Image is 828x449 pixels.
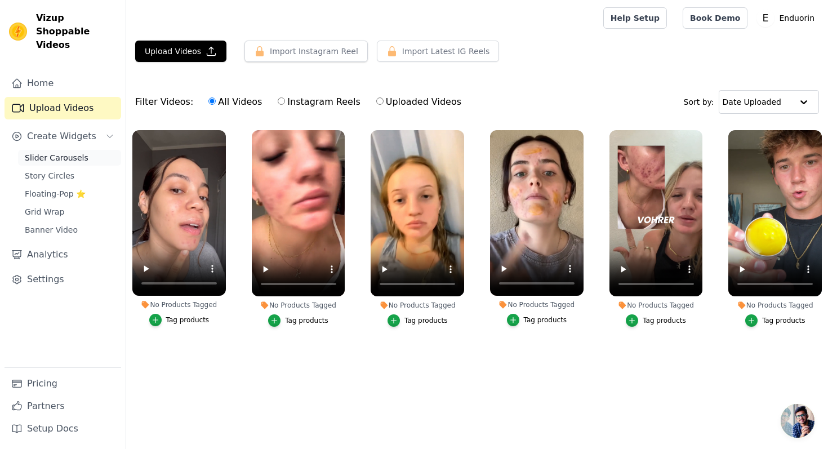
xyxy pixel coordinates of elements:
[166,315,210,324] div: Tag products
[5,372,121,395] a: Pricing
[25,170,74,181] span: Story Circles
[18,186,121,202] a: Floating-Pop ⭐
[774,8,819,28] p: Enduorin
[268,314,328,327] button: Tag products
[5,395,121,417] a: Partners
[603,7,667,29] a: Help Setup
[25,224,78,235] span: Banner Video
[18,168,121,184] a: Story Circles
[376,95,462,109] label: Uploaded Videos
[5,243,121,266] a: Analytics
[285,316,328,325] div: Tag products
[252,301,345,310] div: No Products Tagged
[5,97,121,119] a: Upload Videos
[756,8,819,28] button: E Enduorin
[402,46,490,57] span: Import Latest IG Reels
[728,301,822,310] div: No Products Tagged
[278,97,285,105] input: Instagram Reels
[149,314,210,326] button: Tag products
[377,41,500,62] button: Import Latest IG Reels
[244,41,368,62] button: Import Instagram Reel
[25,206,64,217] span: Grid Wrap
[18,150,121,166] a: Slider Carousels
[763,12,769,24] text: E
[745,314,805,327] button: Tag products
[36,11,117,52] span: Vizup Shoppable Videos
[371,301,464,310] div: No Products Tagged
[524,315,567,324] div: Tag products
[135,41,226,62] button: Upload Videos
[18,222,121,238] a: Banner Video
[9,23,27,41] img: Vizup
[25,188,86,199] span: Floating-Pop ⭐
[388,314,448,327] button: Tag products
[208,95,262,109] label: All Videos
[490,300,584,309] div: No Products Tagged
[609,301,703,310] div: No Products Tagged
[684,90,820,114] div: Sort by:
[27,130,96,143] span: Create Widgets
[683,7,747,29] a: Book Demo
[404,316,448,325] div: Tag products
[208,97,216,105] input: All Videos
[507,314,567,326] button: Tag products
[277,95,360,109] label: Instagram Reels
[781,404,814,438] div: Open chat
[135,89,468,115] div: Filter Videos:
[132,300,226,309] div: No Products Tagged
[762,316,805,325] div: Tag products
[376,97,384,105] input: Uploaded Videos
[18,204,121,220] a: Grid Wrap
[5,72,121,95] a: Home
[5,125,121,148] button: Create Widgets
[5,417,121,440] a: Setup Docs
[25,152,88,163] span: Slider Carousels
[626,314,686,327] button: Tag products
[643,316,686,325] div: Tag products
[5,268,121,291] a: Settings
